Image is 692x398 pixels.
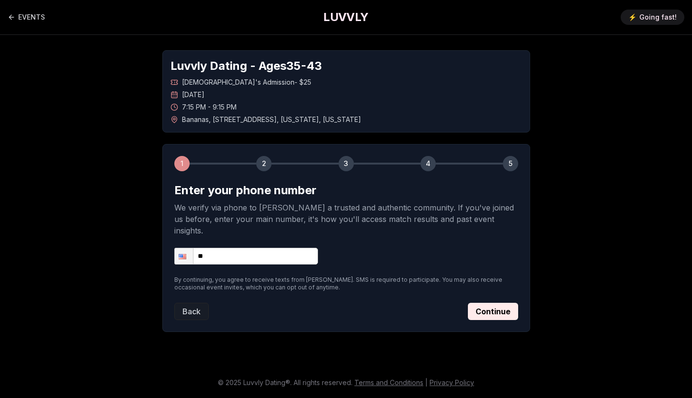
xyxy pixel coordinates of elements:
[468,303,518,320] button: Continue
[174,156,190,171] div: 1
[174,276,518,291] p: By continuing, you agree to receive texts from [PERSON_NAME]. SMS is required to participate. You...
[639,12,677,22] span: Going fast!
[182,77,311,87] span: [DEMOGRAPHIC_DATA]'s Admission - $25
[174,183,518,198] h2: Enter your phone number
[430,378,474,387] a: Privacy Policy
[8,8,45,27] a: Back to events
[182,102,237,112] span: 7:15 PM - 9:15 PM
[354,378,423,387] a: Terms and Conditions
[256,156,272,171] div: 2
[323,10,368,25] a: LUVVLY
[182,90,204,99] span: [DATE]
[174,303,209,320] button: Back
[628,12,636,22] span: ⚡️
[503,156,518,171] div: 5
[170,58,522,74] h1: Luvvly Dating - Ages 35 - 43
[420,156,436,171] div: 4
[425,378,428,387] span: |
[175,248,193,264] div: United States: + 1
[174,202,518,236] p: We verify via phone to [PERSON_NAME] a trusted and authentic community. If you've joined us befor...
[339,156,354,171] div: 3
[182,115,361,124] span: Bananas , [STREET_ADDRESS] , [US_STATE] , [US_STATE]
